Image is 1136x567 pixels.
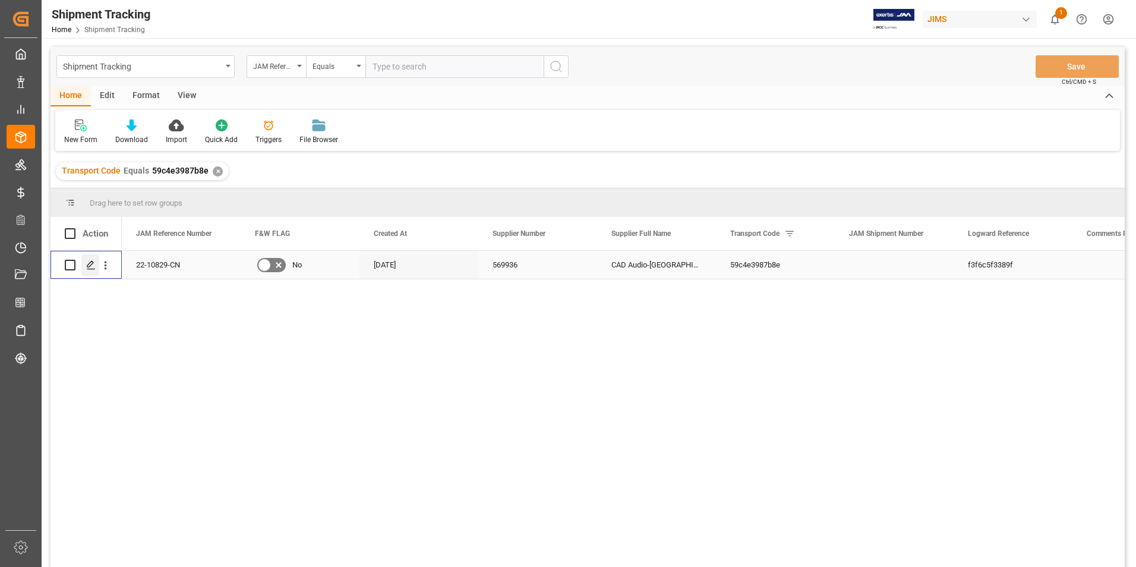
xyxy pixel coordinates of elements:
[306,55,365,78] button: open menu
[255,134,282,145] div: Triggers
[124,166,149,175] span: Equals
[493,229,545,238] span: Supplier Number
[1036,55,1119,78] button: Save
[124,86,169,106] div: Format
[90,199,182,207] span: Drag here to set row groups
[136,229,212,238] span: JAM Reference Number
[597,251,716,279] div: CAD Audio-[GEOGRAPHIC_DATA] Qiyang Imp&Exp Co Ltd
[968,229,1029,238] span: Logward Reference
[52,26,71,34] a: Home
[51,251,122,279] div: Press SPACE to select this row.
[247,55,306,78] button: open menu
[923,8,1042,30] button: JIMS
[213,166,223,177] div: ✕
[611,229,671,238] span: Supplier Full Name
[730,229,780,238] span: Transport Code
[299,134,338,145] div: File Browser
[166,134,187,145] div: Import
[62,166,121,175] span: Transport Code
[63,58,222,73] div: Shipment Tracking
[359,251,478,279] div: [DATE]
[544,55,569,78] button: search button
[849,229,923,238] span: JAM Shipment Number
[365,55,544,78] input: Type to search
[52,5,150,23] div: Shipment Tracking
[115,134,148,145] div: Download
[1042,6,1068,33] button: show 1 new notifications
[255,229,290,238] span: F&W FLAG
[64,134,97,145] div: New Form
[923,11,1037,28] div: JIMS
[292,251,302,279] span: No
[169,86,205,106] div: View
[873,9,914,30] img: Exertis%20JAM%20-%20Email%20Logo.jpg_1722504956.jpg
[1062,77,1096,86] span: Ctrl/CMD + S
[122,251,241,279] div: 22-10829-CN
[91,86,124,106] div: Edit
[51,86,91,106] div: Home
[1055,7,1067,19] span: 1
[83,228,108,239] div: Action
[152,166,209,175] span: 59c4e3987b8e
[954,251,1072,279] div: f3f6c5f3389f
[313,58,353,72] div: Equals
[478,251,597,279] div: 569936
[205,134,238,145] div: Quick Add
[716,251,835,279] div: 59c4e3987b8e
[374,229,407,238] span: Created At
[1068,6,1095,33] button: Help Center
[253,58,294,72] div: JAM Reference Number
[56,55,235,78] button: open menu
